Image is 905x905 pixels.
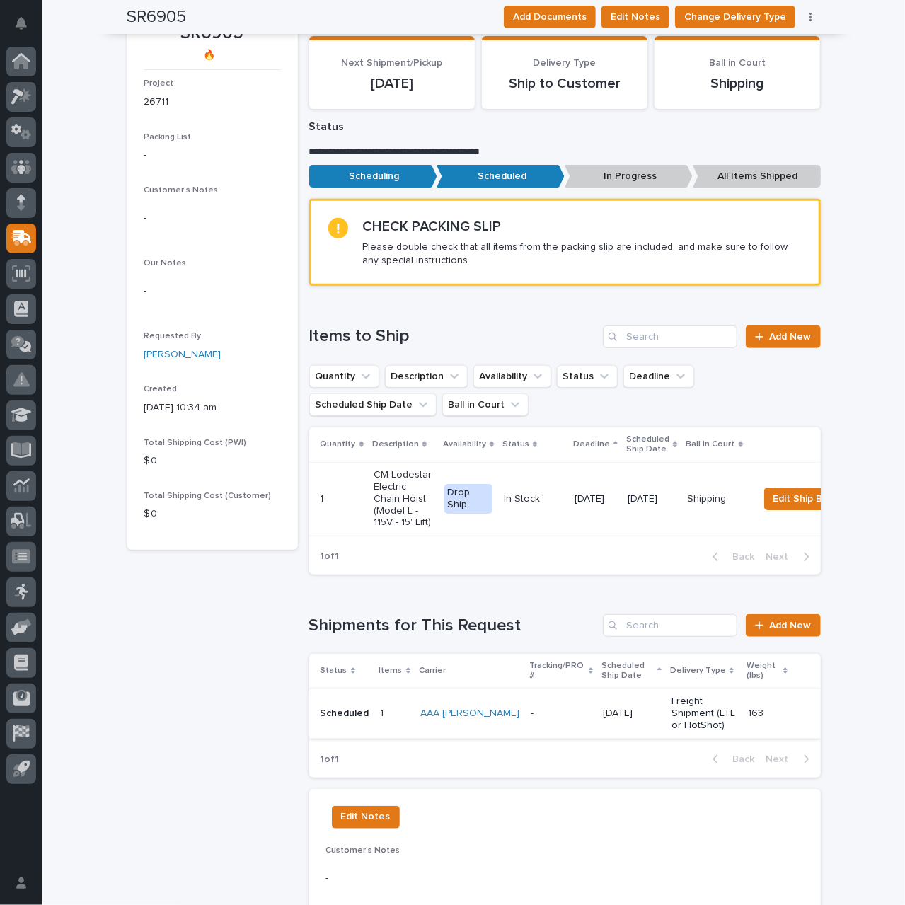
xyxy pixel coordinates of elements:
button: Status [557,365,618,388]
p: Ship to Customer [499,75,630,92]
button: Deadline [623,365,694,388]
a: Add New [746,614,820,637]
p: [DATE] [603,708,660,720]
span: Add Documents [513,8,587,25]
p: Status [321,663,347,679]
p: All Items Shipped [693,165,821,188]
span: Project [144,79,174,88]
p: Scheduled [321,708,369,720]
button: Change Delivery Type [675,6,795,28]
a: [PERSON_NAME] [144,347,221,362]
p: Availability [443,437,486,452]
span: Created [144,385,178,393]
p: Please double check that all items from the packing slip are included, and make sure to follow an... [362,241,801,266]
span: Customer's Notes [144,186,219,195]
p: Deadline [573,437,610,452]
p: Carrier [419,663,446,679]
span: Change Delivery Type [684,8,786,25]
button: Edit Ship By [764,488,837,510]
p: Tracking/PRO # [529,658,585,684]
p: Weight (lbs) [747,658,780,684]
button: Availability [473,365,551,388]
p: [DATE] 10:34 am [144,400,281,415]
p: Scheduled [437,165,565,188]
tr: 11 CM Lodestar Electric Chain Hoist (Model L - 115V - 15' Lift)Drop ShipIn Stock[DATE][DATE]Shipp... [309,462,860,536]
p: - [144,211,281,226]
button: Next [761,753,821,766]
p: In Progress [565,165,693,188]
p: CM Lodestar Electric Chain Hoist (Model L - 115V - 15' Lift) [374,469,433,529]
button: Description [385,365,468,388]
span: Back [725,753,755,766]
p: 163 [749,705,767,720]
p: 🔥 [144,50,275,62]
p: [DATE] [575,493,616,505]
p: - [144,148,281,163]
p: Delivery Type [670,663,726,679]
a: AAA [PERSON_NAME] [420,708,519,720]
span: Packing List [144,133,192,142]
p: Freight Shipment (LTL or HotShot) [671,696,737,731]
p: Shipping [688,493,747,505]
h1: Items to Ship [309,326,598,347]
p: - [531,708,592,720]
p: Scheduled Ship Date [626,432,669,458]
span: Total Shipping Cost (Customer) [144,492,272,500]
p: Shipping [671,75,803,92]
p: 1 [381,705,387,720]
button: Next [761,551,821,563]
h2: SR6905 [127,7,187,28]
span: Edit Notes [611,8,660,25]
p: Description [372,437,419,452]
div: Drop Ship [444,484,492,514]
p: Scheduling [309,165,437,188]
p: Status [502,437,529,452]
span: Edit Notes [341,808,391,825]
p: $ 0 [144,507,281,521]
p: - [326,871,804,886]
div: Notifications [18,17,36,40]
input: Search [603,614,737,637]
span: Customer's Notes [326,846,400,855]
input: Search [603,325,737,348]
p: 1 of 1 [309,539,351,574]
span: Requested By [144,332,202,340]
button: Edit Notes [332,806,400,829]
span: Add New [770,332,812,342]
button: Back [701,753,761,766]
button: Scheduled Ship Date [309,393,437,416]
tr: Scheduled11 AAA [PERSON_NAME] -[DATE]Freight Shipment (LTL or HotShot)163163 [309,688,821,739]
p: - [144,284,281,299]
button: Add Documents [504,6,596,28]
p: Scheduled Ship Date [601,658,654,684]
button: Quantity [309,365,379,388]
p: [DATE] [326,75,458,92]
p: 26711 [144,95,281,110]
p: Status [309,120,821,134]
span: Next [766,551,797,563]
span: Next [766,753,797,766]
p: Items [379,663,403,679]
button: Back [701,551,761,563]
span: Delivery Type [533,58,596,68]
p: [DATE] [628,493,676,505]
span: Next Shipment/Pickup [341,58,443,68]
p: Quantity [321,437,356,452]
p: $ 0 [144,454,281,468]
span: Add New [770,621,812,630]
span: Our Notes [144,259,187,267]
p: 1 of 1 [309,742,351,777]
a: Add New [746,325,820,348]
button: Notifications [6,8,36,38]
p: Ball in Court [686,437,735,452]
span: Ball in Court [709,58,766,68]
p: In Stock [504,493,563,505]
h1: Shipments for This Request [309,616,598,636]
span: Edit Ship By [773,490,828,507]
button: Edit Notes [601,6,669,28]
p: 1 [321,490,328,505]
span: Total Shipping Cost (PWI) [144,439,247,447]
button: Ball in Court [442,393,529,416]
